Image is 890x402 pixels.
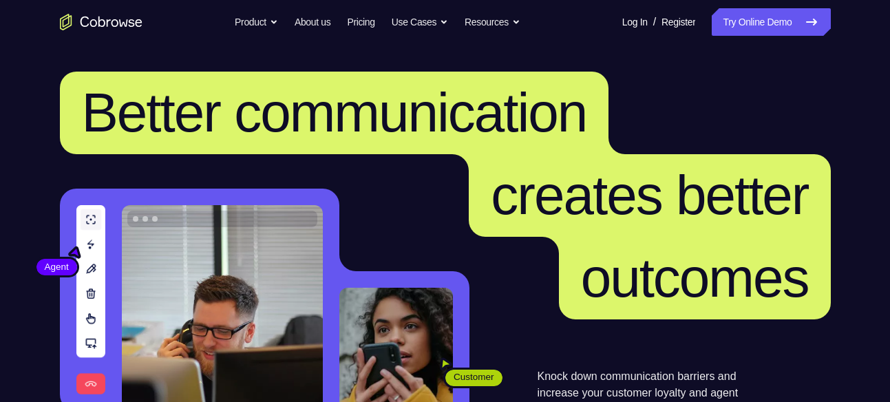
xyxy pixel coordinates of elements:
[653,14,656,30] span: /
[60,14,142,30] a: Go to the home page
[661,8,695,36] a: Register
[622,8,648,36] a: Log In
[712,8,830,36] a: Try Online Demo
[465,8,520,36] button: Resources
[295,8,330,36] a: About us
[235,8,278,36] button: Product
[581,247,809,308] span: outcomes
[491,165,808,226] span: creates better
[347,8,374,36] a: Pricing
[82,82,587,143] span: Better communication
[392,8,448,36] button: Use Cases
